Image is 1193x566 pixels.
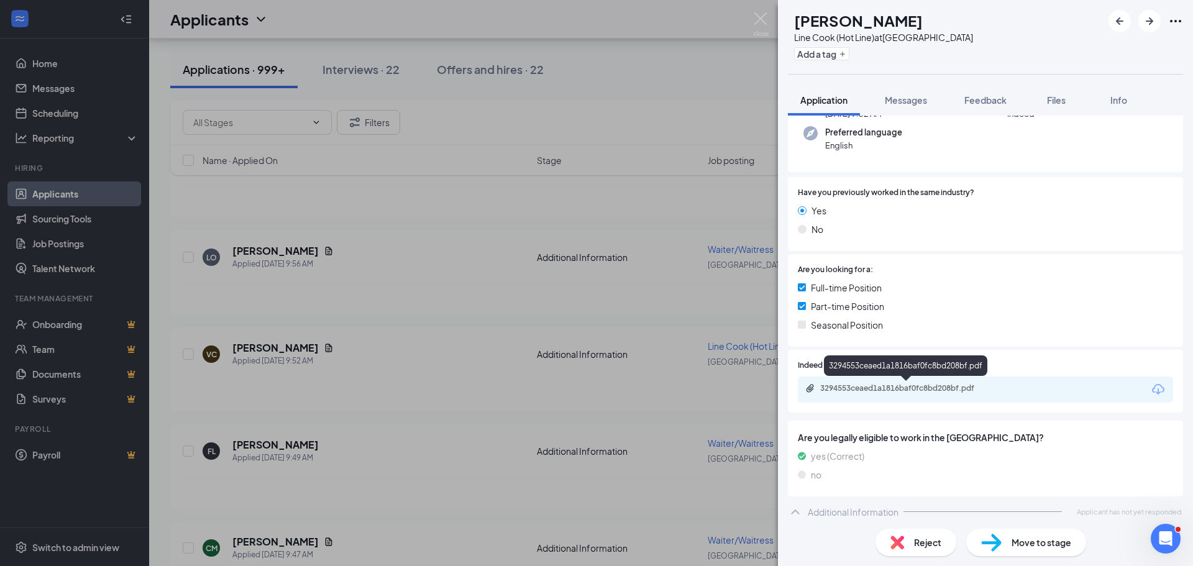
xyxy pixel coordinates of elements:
span: no [811,468,821,482]
span: Files [1047,94,1066,106]
span: Application [800,94,848,106]
span: Reject [914,536,941,549]
span: Messages [885,94,927,106]
div: Additional Information [808,506,898,518]
span: Are you looking for a: [798,264,873,276]
svg: Download [1151,382,1166,397]
span: Applicant has not yet responded. [1077,506,1183,517]
svg: ArrowRight [1142,14,1157,29]
span: Seasonal Position [811,318,883,332]
span: Info [1110,94,1127,106]
span: English [825,139,902,152]
button: ArrowRight [1138,10,1161,32]
span: Preferred language [825,126,902,139]
span: No [811,222,823,236]
div: Line Cook (Hot Line) at [GEOGRAPHIC_DATA] [794,31,973,43]
span: Feedback [964,94,1007,106]
span: Full-time Position [811,281,882,294]
a: Paperclip3294553ceaed1a1816baf0fc8bd208bf.pdf [805,383,1007,395]
div: 3294553ceaed1a1816baf0fc8bd208bf.pdf [824,355,987,376]
span: yes (Correct) [811,449,864,463]
iframe: Intercom live chat [1151,524,1181,554]
span: Move to stage [1012,536,1071,549]
span: Have you previously worked in the same industry? [798,187,974,199]
svg: Ellipses [1168,14,1183,29]
svg: ChevronUp [788,504,803,519]
svg: ArrowLeftNew [1112,14,1127,29]
span: Indeed Resume [798,360,852,372]
button: PlusAdd a tag [794,47,849,60]
button: ArrowLeftNew [1108,10,1131,32]
span: Part-time Position [811,299,884,313]
span: Yes [811,204,826,217]
svg: Paperclip [805,383,815,393]
h1: [PERSON_NAME] [794,10,923,31]
span: Are you legally eligible to work in the [GEOGRAPHIC_DATA]? [798,431,1173,444]
div: 3294553ceaed1a1816baf0fc8bd208bf.pdf [820,383,994,393]
svg: Plus [839,50,846,58]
